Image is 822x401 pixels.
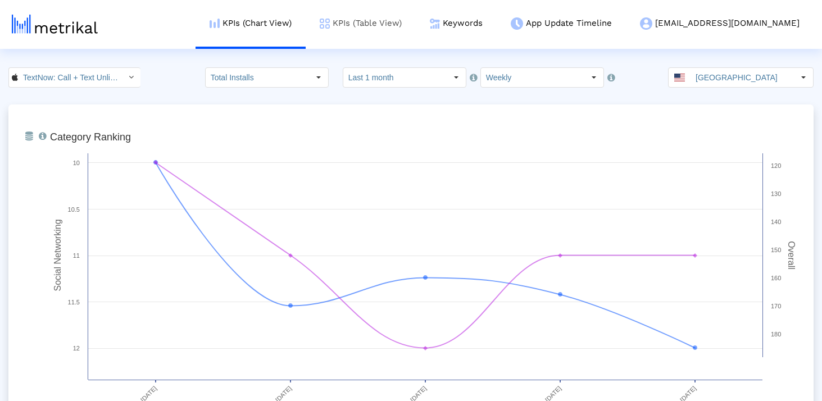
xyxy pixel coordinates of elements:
[771,275,781,281] text: 160
[511,17,523,30] img: app-update-menu-icon.png
[447,68,466,87] div: Select
[210,19,220,28] img: kpi-chart-menu-icon.png
[50,131,131,143] tspan: Category Ranking
[320,19,330,29] img: kpi-table-menu-icon.png
[771,162,781,169] text: 120
[787,241,796,270] tspan: Overall
[53,219,62,291] tspan: Social Networking
[771,331,781,338] text: 180
[430,19,440,29] img: keywords.png
[68,206,80,213] text: 10.5
[73,252,80,259] text: 11
[12,15,98,34] img: metrical-logo-light.png
[584,68,603,87] div: Select
[309,68,328,87] div: Select
[771,303,781,309] text: 170
[640,17,652,30] img: my-account-menu-icon.png
[794,68,813,87] div: Select
[121,68,140,87] div: Select
[73,345,80,352] text: 12
[771,247,781,253] text: 150
[771,218,781,225] text: 140
[73,160,80,166] text: 10
[68,299,80,306] text: 11.5
[771,190,781,197] text: 130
